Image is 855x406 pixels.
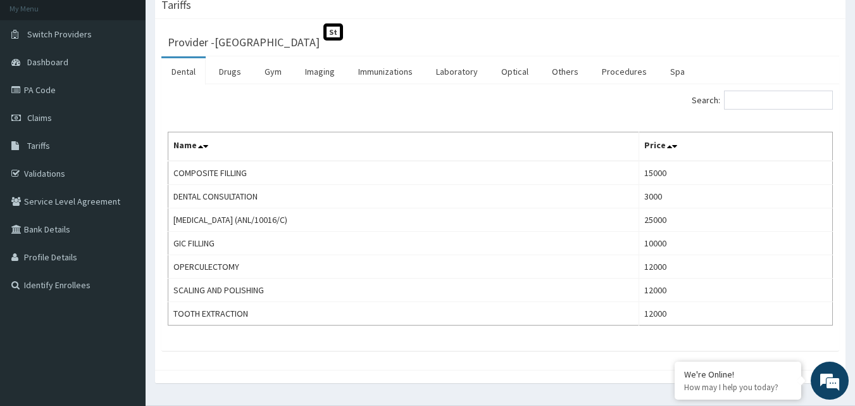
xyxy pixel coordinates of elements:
[348,58,423,85] a: Immunizations
[323,23,343,41] span: St
[684,382,792,393] p: How may I help you today?
[168,37,320,48] h3: Provider - [GEOGRAPHIC_DATA]
[168,185,639,208] td: DENTAL CONSULTATION
[684,369,792,380] div: We're Online!
[168,232,639,255] td: GIC FILLING
[23,63,51,95] img: d_794563401_company_1708531726252_794563401
[6,271,241,315] textarea: Type your message and hit 'Enter'
[168,161,639,185] td: COMPOSITE FILLING
[542,58,589,85] a: Others
[27,112,52,124] span: Claims
[639,132,833,162] th: Price
[639,185,833,208] td: 3000
[592,58,657,85] a: Procedures
[692,91,833,110] label: Search:
[168,208,639,232] td: [MEDICAL_DATA] (ANL/10016/C)
[209,58,251,85] a: Drugs
[161,58,206,85] a: Dental
[426,58,488,85] a: Laboratory
[168,279,639,302] td: SCALING AND POLISHING
[724,91,833,110] input: Search:
[491,58,539,85] a: Optical
[639,161,833,185] td: 15000
[639,232,833,255] td: 10000
[27,56,68,68] span: Dashboard
[66,71,213,87] div: Chat with us now
[639,302,833,326] td: 12000
[208,6,238,37] div: Minimize live chat window
[660,58,695,85] a: Spa
[168,255,639,279] td: OPERCULECTOMY
[27,29,92,40] span: Switch Providers
[639,208,833,232] td: 25000
[254,58,292,85] a: Gym
[639,255,833,279] td: 12000
[168,302,639,326] td: TOOTH EXTRACTION
[73,122,175,250] span: We're online!
[27,140,50,151] span: Tariffs
[295,58,345,85] a: Imaging
[168,132,639,162] th: Name
[639,279,833,302] td: 12000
